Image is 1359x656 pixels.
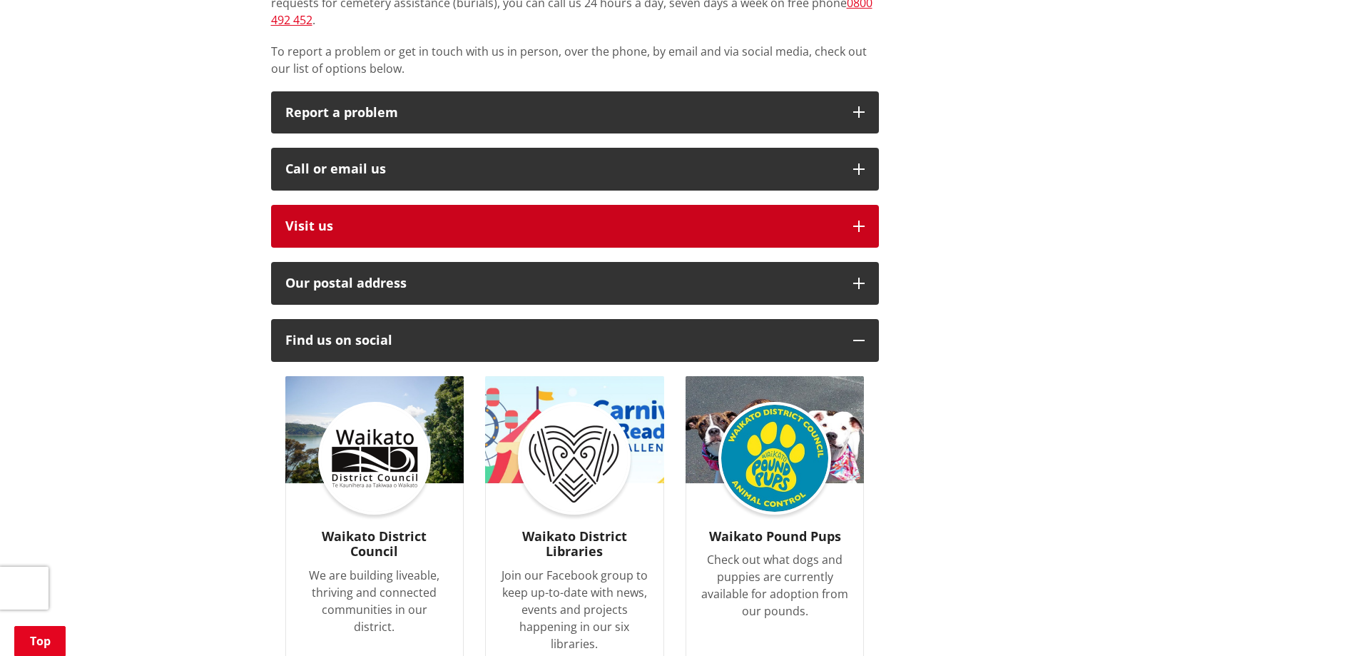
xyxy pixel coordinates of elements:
button: Call or email us [271,148,879,191]
p: Visit us [285,219,839,233]
p: Report a problem [285,106,839,120]
button: Visit us [271,205,879,248]
p: We are building liveable, thriving and connected communities in our district. [300,567,449,635]
img: Waikato District Libraries Facebook icon [521,405,628,512]
button: Find us on social [271,319,879,362]
button: Our postal address [271,262,879,305]
h2: Our postal address [285,276,839,291]
h3: Waikato Pound Pups [701,529,850,545]
p: Join our Facebook group to keep up-to-date with news, events and projects happening in our six li... [500,567,649,652]
iframe: Messenger Launcher [1293,596,1345,647]
div: Call or email us [285,162,839,176]
div: Find us on social [285,333,839,348]
p: To report a problem or get in touch with us in person, over the phone, by email and via social me... [271,43,879,77]
h3: Waikato District Libraries [500,529,649,560]
a: Top [14,626,66,656]
h3: Waikato District Council [300,529,449,560]
img: Waikato District Council Facebook icon [321,405,428,512]
button: Report a problem [271,91,879,134]
img: Pound Pups Facebook icon [721,405,828,512]
p: Check out what dogs and puppies are currently available for adoption from our pounds. [701,551,850,620]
